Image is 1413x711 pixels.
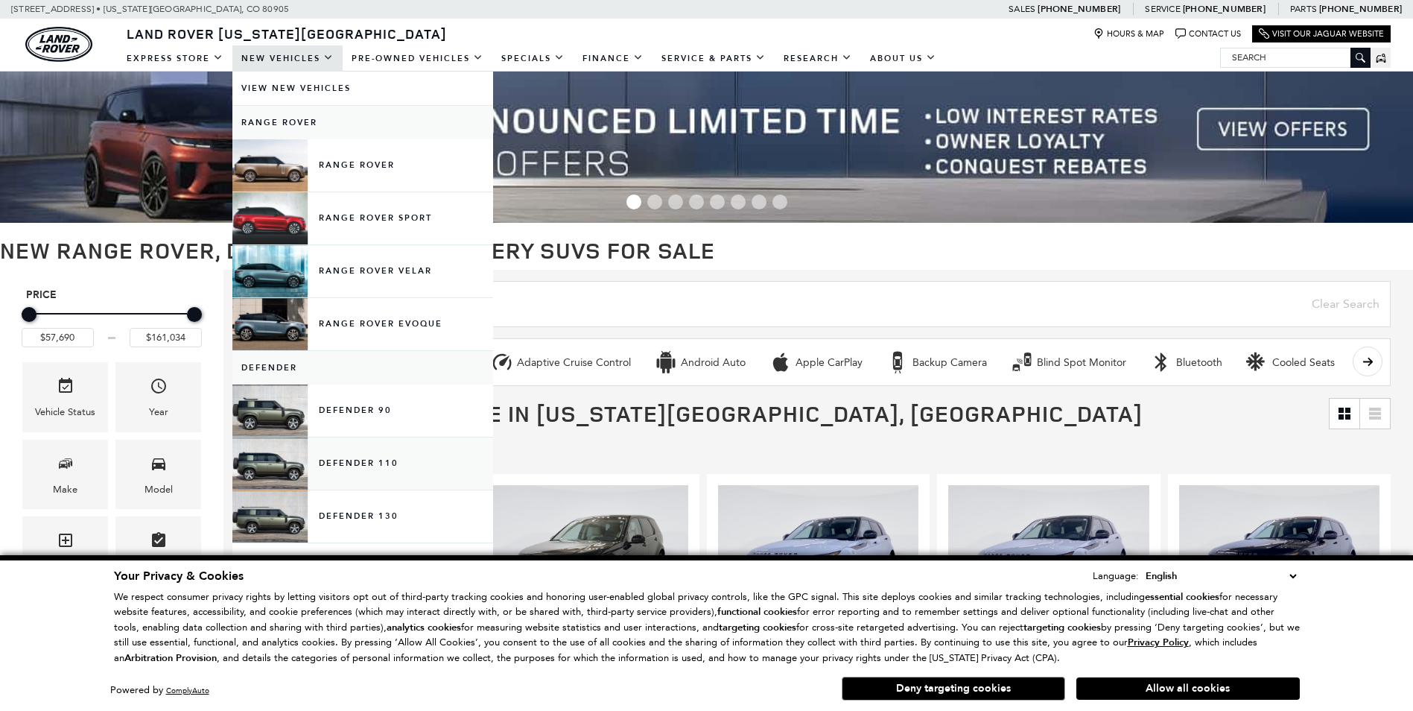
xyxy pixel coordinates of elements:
[1142,347,1231,378] button: BluetoothBluetooth
[719,621,796,634] strong: targeting cookies
[150,528,168,558] span: Features
[118,25,456,42] a: Land Rover [US_STATE][GEOGRAPHIC_DATA]
[25,27,92,62] a: land-rover
[187,307,202,322] div: Maximum Price
[1175,28,1241,39] a: Contact Us
[1128,636,1189,649] u: Privacy Policy
[118,45,232,72] a: EXPRESS STORE
[124,651,217,665] strong: Arbitration Provision
[166,686,209,695] a: ComplyAuto
[796,356,863,370] div: Apple CarPlay
[1009,4,1035,14] span: Sales
[114,590,1300,666] p: We respect consumer privacy rights by letting visitors opt out of third-party tracking cookies an...
[1259,28,1384,39] a: Visit Our Jaguar Website
[26,288,197,302] h5: Price
[752,195,766,209] span: Go to slide 7
[232,106,493,139] a: Range Rover
[22,307,36,322] div: Minimum Price
[150,373,168,404] span: Year
[912,356,987,370] div: Backup Camera
[652,45,775,72] a: Service & Parts
[861,45,945,72] a: About Us
[668,195,683,209] span: Go to slide 3
[517,356,631,370] div: Adaptive Cruise Control
[57,528,74,558] span: Trim
[1246,351,1268,373] div: Cooled Seats
[1319,3,1402,15] a: [PHONE_NUMBER]
[1221,48,1370,66] input: Search
[718,485,918,636] img: 2025 LAND ROVER Range Rover Evoque S
[769,351,792,373] div: Apple CarPlay
[1272,356,1335,370] div: Cooled Seats
[35,404,95,420] div: Vehicle Status
[1150,351,1172,373] div: Bluetooth
[775,45,861,72] a: Research
[1038,3,1120,15] a: [PHONE_NUMBER]
[149,404,168,420] div: Year
[115,440,201,509] div: ModelModel
[246,281,1391,327] input: Search Inventory
[1145,4,1180,14] span: Service
[1179,485,1379,636] img: 2025 LAND ROVER Range Rover Evoque Dynamic SE
[1145,590,1219,604] strong: essential cookies
[57,451,74,481] span: Make
[53,481,77,498] div: Make
[110,686,209,695] div: Powered by
[842,677,1065,701] button: Deny targeting cookies
[886,351,909,373] div: Backup Camera
[717,605,797,619] strong: functional cookies
[25,27,92,62] img: Land Rover
[150,451,168,481] span: Model
[57,373,74,404] span: Vehicle
[232,72,493,105] a: View New Vehicles
[647,195,662,209] span: Go to slide 2
[761,347,871,378] button: Apple CarPlayApple CarPlay
[130,328,202,347] input: Maximum
[1183,3,1266,15] a: [PHONE_NUMBER]
[1093,571,1139,581] div: Language:
[22,516,108,586] div: TrimTrim
[232,298,493,350] a: Range Rover Evoque
[246,398,1143,429] span: 63 Vehicles for Sale in [US_STATE][GEOGRAPHIC_DATA], [GEOGRAPHIC_DATA]
[232,139,493,192] a: Range Rover
[487,485,688,636] img: 2025 LAND ROVER Discovery Sport S
[118,45,945,72] nav: Main Navigation
[681,356,746,370] div: Android Auto
[1003,347,1134,378] button: Blind Spot MonitorBlind Spot Monitor
[689,195,704,209] span: Go to slide 4
[22,328,94,347] input: Minimum
[491,351,513,373] div: Adaptive Cruise Control
[772,195,787,209] span: Go to slide 8
[878,347,995,378] button: Backup CameraBackup Camera
[483,347,639,378] button: Adaptive Cruise ControlAdaptive Cruise Control
[731,195,746,209] span: Go to slide 6
[1093,28,1164,39] a: Hours & Map
[1238,347,1343,378] button: Cooled SeatsCooled Seats
[1023,621,1101,634] strong: targeting cookies
[1076,677,1300,700] button: Allow all cookies
[492,45,574,72] a: Specials
[232,245,493,297] a: Range Rover Velar
[1353,347,1382,376] button: scroll right
[1290,4,1317,14] span: Parts
[1128,636,1189,648] a: Privacy Policy
[232,385,493,437] a: Defender 90
[1142,568,1300,584] select: Language Select
[710,195,725,209] span: Go to slide 5
[343,45,492,72] a: Pre-Owned Vehicles
[127,25,447,42] span: Land Rover [US_STATE][GEOGRAPHIC_DATA]
[1011,351,1033,373] div: Blind Spot Monitor
[232,351,493,385] a: Defender
[626,195,641,209] span: Go to slide 1
[948,485,1149,636] img: 2025 LAND ROVER Range Rover Evoque S
[232,543,493,577] a: Discovery
[232,490,493,543] a: Defender 130
[387,621,461,634] strong: analytics cookies
[115,516,201,586] div: FeaturesFeatures
[11,4,289,14] a: [STREET_ADDRESS] • [US_STATE][GEOGRAPHIC_DATA], CO 80905
[232,45,343,72] a: New Vehicles
[232,192,493,244] a: Range Rover Sport
[1037,356,1126,370] div: Blind Spot Monitor
[574,45,652,72] a: Finance
[647,347,754,378] button: Android AutoAndroid Auto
